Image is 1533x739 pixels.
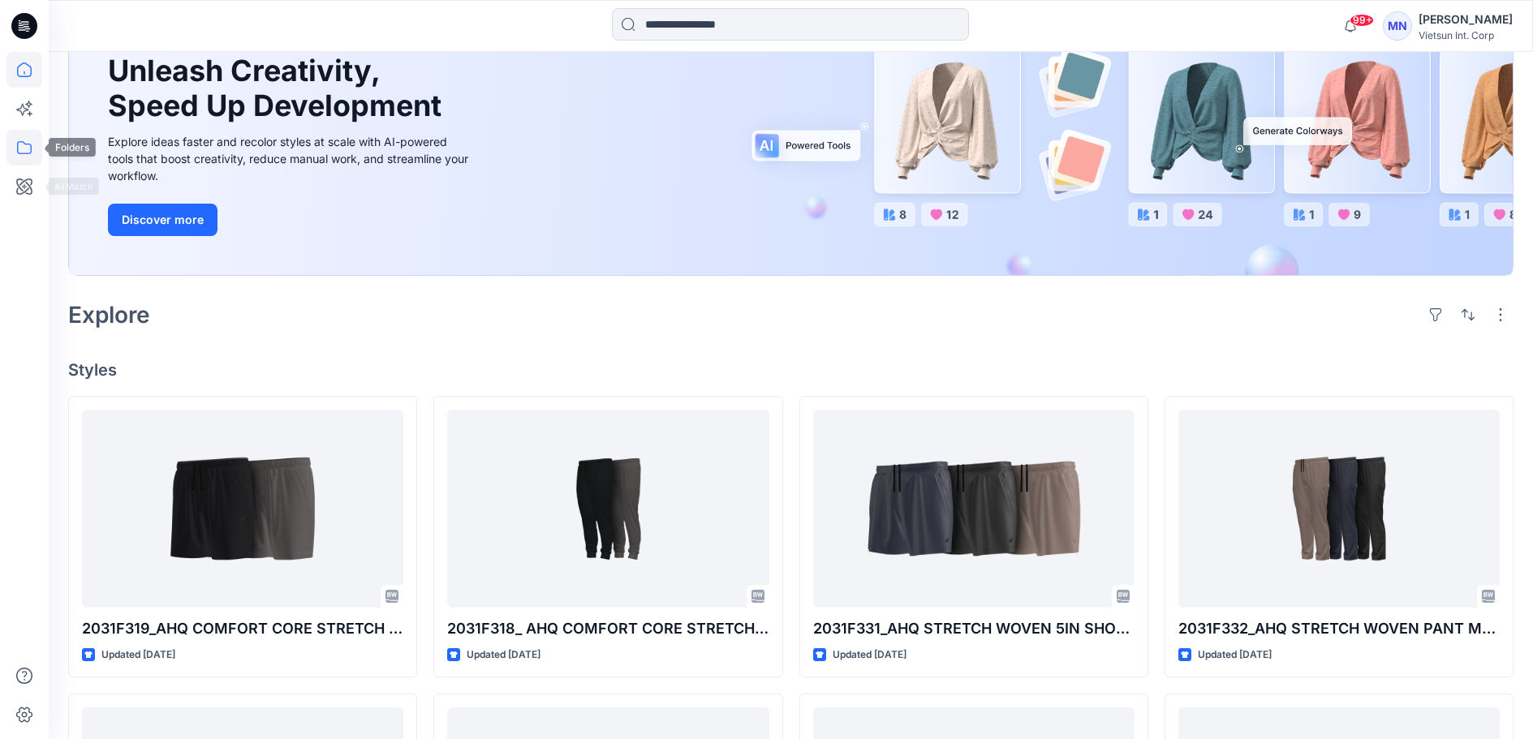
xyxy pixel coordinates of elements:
a: 2031F331_AHQ STRETCH WOVEN 5IN SHORT MEN WESTERN_AW26 [813,410,1135,608]
h4: Styles [68,360,1514,380]
div: [PERSON_NAME] [1419,10,1513,29]
h1: Unleash Creativity, Speed Up Development [108,54,449,123]
div: Explore ideas faster and recolor styles at scale with AI-powered tools that boost creativity, red... [108,133,473,184]
a: 2031F332_AHQ STRETCH WOVEN PANT MEN WESTERN_AW26 [1178,410,1500,608]
span: 99+ [1350,14,1374,27]
a: 2031F318_ AHQ COMFORT CORE STRETCH WOVEN PANT MEN WESTERN_SMS_AW26 [447,410,769,608]
a: 2031F319_AHQ COMFORT CORE STRETCH WOVEN 7IN SHORT MEN WESTERN_SMS_AW26 [82,410,403,608]
p: 2031F331_AHQ STRETCH WOVEN 5IN SHORT MEN WESTERN_AW26 [813,617,1135,640]
p: Updated [DATE] [833,647,906,664]
p: 2031F318_ AHQ COMFORT CORE STRETCH WOVEN PANT MEN WESTERN_SMS_AW26 [447,617,769,640]
p: 2031F319_AHQ COMFORT CORE STRETCH WOVEN 7IN SHORT MEN WESTERN_SMS_AW26 [82,617,403,640]
p: 2031F332_AHQ STRETCH WOVEN PANT MEN WESTERN_AW26 [1178,617,1500,640]
p: Updated [DATE] [101,647,175,664]
a: Discover more [108,204,473,236]
div: Vietsun Int. Corp [1419,29,1513,41]
button: Discover more [108,204,217,236]
h2: Explore [68,302,150,328]
p: Updated [DATE] [467,647,540,664]
p: Updated [DATE] [1198,647,1272,664]
div: MN [1383,11,1412,41]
